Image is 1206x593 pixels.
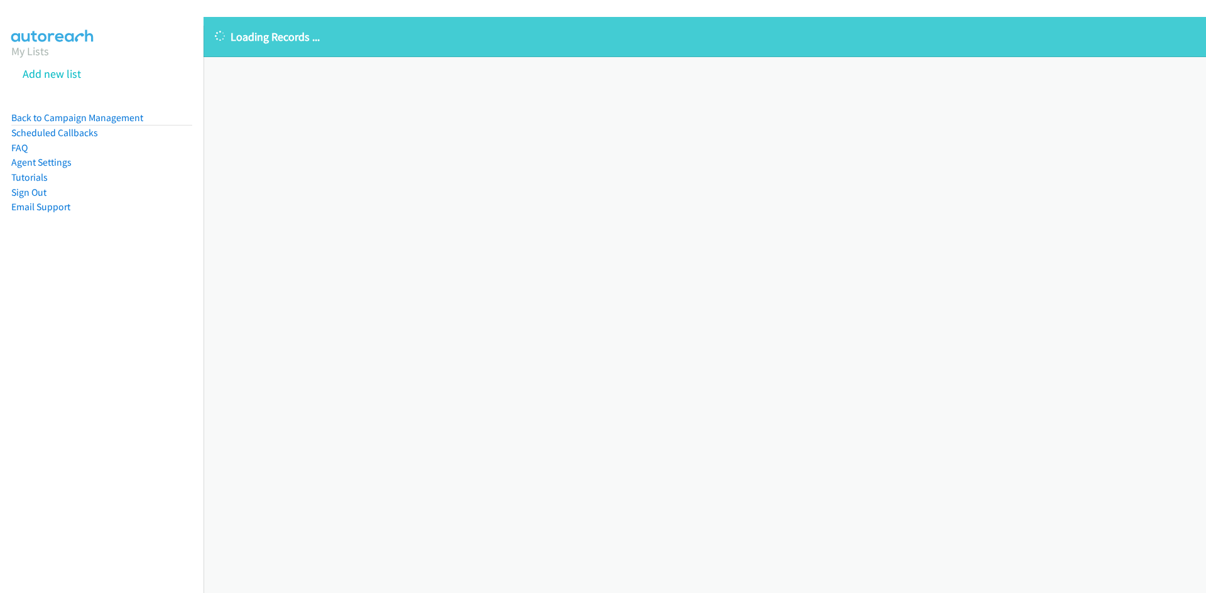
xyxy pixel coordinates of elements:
a: Add new list [23,67,81,81]
a: FAQ [11,142,28,154]
a: Email Support [11,201,70,213]
a: Back to Campaign Management [11,112,143,124]
a: Sign Out [11,186,46,198]
p: Loading Records ... [215,28,1195,45]
a: Tutorials [11,171,48,183]
a: Scheduled Callbacks [11,127,98,139]
a: My Lists [11,44,49,58]
a: Agent Settings [11,156,72,168]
